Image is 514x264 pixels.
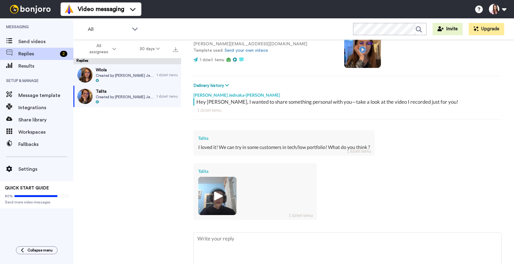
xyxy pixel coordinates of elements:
div: Talita [198,168,312,174]
button: All assignees [75,40,128,58]
a: WiolaCreated by [PERSON_NAME] Jednaka-[PERSON_NAME]1 dzień temu [73,64,181,86]
span: Wiola [96,67,154,73]
span: Collapse menu [28,248,53,253]
a: TalitaCreated by [PERSON_NAME] Jednaka-[PERSON_NAME]1 dzień temu [73,86,181,107]
span: Settings [18,165,73,173]
div: Hey [PERSON_NAME], I wanted to share something personal with you—take a look at the video I recor... [196,98,500,106]
button: Upgrade [469,23,504,35]
img: export.svg [173,47,178,52]
span: Created by [PERSON_NAME] Jednaka-[PERSON_NAME] [96,73,154,78]
div: 1 dzień temu [347,148,371,154]
div: Replies [73,58,181,64]
div: Talita [198,135,370,141]
span: Workspaces [18,128,73,136]
div: 1 dzień temu [197,107,498,113]
span: Fallbacks [18,141,73,148]
span: 80% [5,194,13,199]
span: Message template [18,92,73,99]
div: 1 dzień temu [157,94,178,99]
span: Video messaging [78,5,124,13]
img: vm-color.svg [64,4,74,14]
span: QUICK START GUIDE [5,186,49,190]
span: All assignees [86,43,111,55]
span: Send videos [18,38,73,45]
span: All [88,26,129,33]
div: 1 dzień temu [157,73,178,77]
div: 2 [60,51,67,57]
div: I loved it! We can try in some customers in tech/low portfolio! What do you think ? [198,144,370,151]
img: 95be7044-aef9-41c2-98a9-7ed3cf37d1ea-thumb.jpg [198,177,237,215]
button: 30 days [128,43,172,54]
a: Send your own videos [225,48,268,53]
span: Results [18,62,73,70]
span: 1 dzień temu [200,58,224,62]
button: Collapse menu [16,246,58,254]
span: Share library [18,116,73,124]
img: 2ad327a6-26bf-4829-91b1-0c9af25fb524-thumb.jpg [77,89,93,104]
button: Delivery history [193,82,231,89]
span: Replies [18,50,58,58]
div: 1 dzień temu [289,212,313,218]
img: ic_play_thick.png [209,188,226,204]
button: Export all results that match these filters now. [171,44,180,54]
p: [PERSON_NAME][EMAIL_ADDRESS][DOMAIN_NAME] Template used: [193,41,335,54]
span: Integrations [18,104,73,111]
img: 09c00f62-4f84-456f-ad40-cc7a35f73d12-thumb.jpg [77,67,93,83]
div: [PERSON_NAME] Jednaka-[PERSON_NAME] [193,89,502,98]
span: Send more video messages [5,200,69,205]
button: Invite [433,23,463,35]
img: bj-logo-header-white.svg [7,5,53,13]
span: Talita [96,88,154,95]
span: Created by [PERSON_NAME] Jednaka-[PERSON_NAME] [96,95,154,99]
